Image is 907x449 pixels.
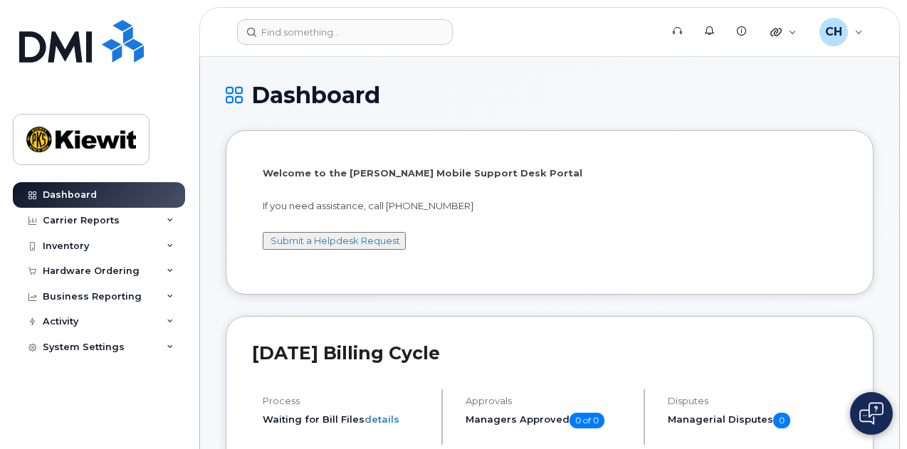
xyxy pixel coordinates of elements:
h4: Approvals [466,396,632,406]
h5: Managers Approved [466,413,632,428]
button: Submit a Helpdesk Request [263,232,406,250]
span: 0 of 0 [570,413,604,428]
a: Submit a Helpdesk Request [271,235,400,246]
img: Open chat [859,402,884,425]
p: Welcome to the [PERSON_NAME] Mobile Support Desk Portal [263,167,837,180]
p: If you need assistance, call [PHONE_NUMBER] [263,199,837,213]
h4: Disputes [668,396,847,406]
a: details [365,413,399,425]
li: Waiting for Bill Files [263,413,429,426]
h2: [DATE] Billing Cycle [252,342,847,364]
h1: Dashboard [226,83,874,107]
h5: Managerial Disputes [668,413,847,428]
h4: Process [263,396,429,406]
span: 0 [773,413,790,428]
